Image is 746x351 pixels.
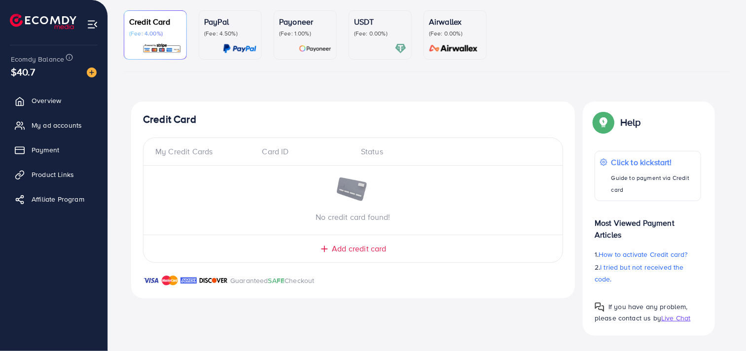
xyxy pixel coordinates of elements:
span: Overview [32,96,61,105]
img: image [336,177,370,203]
a: My ad accounts [7,115,100,135]
span: Ecomdy Balance [11,54,64,64]
a: Affiliate Program [7,189,100,209]
img: brand [143,275,159,286]
img: Popup guide [595,113,612,131]
img: card [299,43,331,54]
img: brand [180,275,197,286]
h4: Credit Card [143,113,563,126]
span: If you have any problem, please contact us by [595,302,688,323]
p: Airwallex [429,16,481,28]
span: SAFE [268,276,285,285]
span: $40.7 [11,65,35,79]
img: logo [10,14,76,29]
p: (Fee: 1.00%) [279,30,331,37]
span: Payment [32,145,59,155]
div: My Credit Cards [155,146,254,157]
span: I tried but not received the code. [595,262,684,284]
div: Card ID [254,146,354,157]
p: Payoneer [279,16,331,28]
p: Most Viewed Payment Articles [595,209,701,241]
img: card [395,43,406,54]
a: Payment [7,140,100,160]
img: card [426,43,481,54]
span: Add credit card [332,243,386,254]
p: 2. [595,261,701,285]
p: PayPal [204,16,256,28]
img: image [87,68,97,77]
img: card [223,43,256,54]
p: 1. [595,248,701,260]
a: Overview [7,91,100,110]
p: Click to kickstart! [611,156,696,168]
img: Popup guide [595,302,604,312]
p: Credit Card [129,16,181,28]
span: Live Chat [661,313,690,323]
p: No credit card found! [143,211,563,223]
p: Guide to payment via Credit card [611,172,696,196]
img: menu [87,19,98,30]
img: brand [199,275,228,286]
span: My ad accounts [32,120,82,130]
img: card [142,43,181,54]
p: (Fee: 4.00%) [129,30,181,37]
p: (Fee: 4.50%) [204,30,256,37]
p: (Fee: 0.00%) [354,30,406,37]
span: Affiliate Program [32,194,84,204]
iframe: Chat [704,307,739,344]
a: Product Links [7,165,100,184]
img: brand [162,275,178,286]
p: (Fee: 0.00%) [429,30,481,37]
p: Guaranteed Checkout [230,275,315,286]
div: Status [353,146,551,157]
span: Product Links [32,170,74,179]
p: Help [620,116,641,128]
span: How to activate Credit card? [599,249,687,259]
p: USDT [354,16,406,28]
